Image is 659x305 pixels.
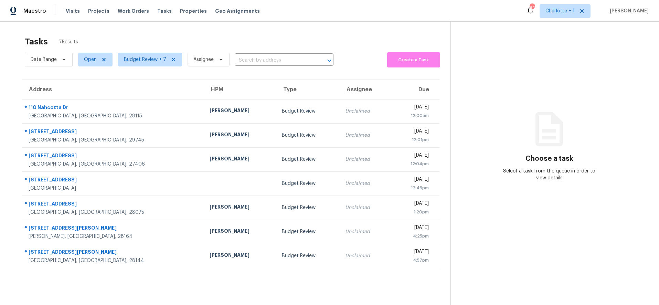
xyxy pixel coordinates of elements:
div: 12:04pm [396,160,429,167]
div: [STREET_ADDRESS][PERSON_NAME] [29,249,199,257]
div: [DATE] [396,128,429,136]
div: [DATE] [396,152,429,160]
div: [STREET_ADDRESS][PERSON_NAME] [29,224,199,233]
span: [PERSON_NAME] [607,8,649,14]
div: [GEOGRAPHIC_DATA], [GEOGRAPHIC_DATA], 28075 [29,209,199,216]
div: 12:46pm [396,185,429,191]
div: Budget Review [282,108,334,115]
div: [DATE] [396,248,429,257]
div: 94 [530,4,534,11]
div: Unclaimed [345,180,385,187]
div: [PERSON_NAME] [210,131,271,140]
th: Type [276,80,340,99]
th: Address [22,80,204,99]
div: [GEOGRAPHIC_DATA], [GEOGRAPHIC_DATA], 27406 [29,161,199,168]
th: Due [391,80,439,99]
div: [DATE] [396,104,429,112]
span: Assignee [193,56,214,63]
div: [PERSON_NAME] [210,228,271,236]
div: Budget Review [282,180,334,187]
span: Visits [66,8,80,14]
div: 12:01pm [396,136,429,143]
th: HPM [204,80,276,99]
th: Assignee [340,80,390,99]
button: Open [325,56,334,65]
span: Open [84,56,97,63]
div: [GEOGRAPHIC_DATA] [29,185,199,192]
div: 4:25pm [396,233,429,240]
h2: Tasks [25,38,48,45]
div: [PERSON_NAME] [210,203,271,212]
div: [PERSON_NAME] [210,107,271,116]
div: Budget Review [282,204,334,211]
div: 12:00am [396,112,429,119]
div: [PERSON_NAME] [210,155,271,164]
div: [DATE] [396,224,429,233]
span: Charlotte + 1 [545,8,575,14]
div: [DATE] [396,200,429,209]
div: Unclaimed [345,204,385,211]
div: [GEOGRAPHIC_DATA], [GEOGRAPHIC_DATA], 28115 [29,113,199,119]
span: Geo Assignments [215,8,260,14]
div: [STREET_ADDRESS] [29,128,199,137]
button: Create a Task [387,52,440,67]
div: 110 Nahcotta Dr [29,104,199,113]
span: Create a Task [391,56,436,64]
div: Unclaimed [345,108,385,115]
span: Budget Review + 7 [124,56,166,63]
div: Unclaimed [345,228,385,235]
div: Budget Review [282,228,334,235]
div: 4:57pm [396,257,429,264]
span: Properties [180,8,207,14]
div: Unclaimed [345,252,385,259]
div: Budget Review [282,156,334,163]
div: [DATE] [396,176,429,185]
div: [GEOGRAPHIC_DATA], [GEOGRAPHIC_DATA], 29745 [29,137,199,144]
div: Select a task from the queue in order to view details [500,168,599,181]
span: 7 Results [59,39,78,45]
span: Projects [88,8,109,14]
div: Budget Review [282,252,334,259]
input: Search by address [235,55,314,66]
div: Budget Review [282,132,334,139]
div: [STREET_ADDRESS] [29,200,199,209]
div: [STREET_ADDRESS] [29,176,199,185]
div: [PERSON_NAME], [GEOGRAPHIC_DATA], 28164 [29,233,199,240]
span: Tasks [157,9,172,13]
h3: Choose a task [525,155,573,162]
span: Date Range [31,56,57,63]
div: [GEOGRAPHIC_DATA], [GEOGRAPHIC_DATA], 28144 [29,257,199,264]
div: Unclaimed [345,132,385,139]
div: [STREET_ADDRESS] [29,152,199,161]
span: Work Orders [118,8,149,14]
div: 1:20pm [396,209,429,215]
div: [PERSON_NAME] [210,252,271,260]
span: Maestro [23,8,46,14]
div: Unclaimed [345,156,385,163]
